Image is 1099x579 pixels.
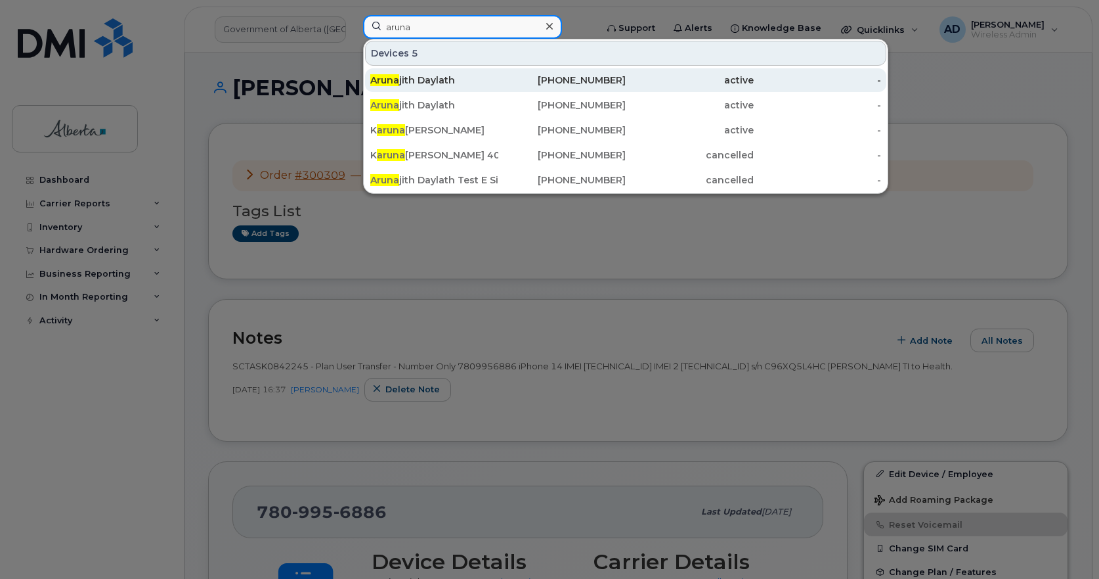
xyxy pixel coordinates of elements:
[365,118,886,142] a: Karuna[PERSON_NAME][PHONE_NUMBER]active-
[370,74,498,87] div: jith Daylath
[626,174,754,187] div: cancelled
[370,124,498,137] div: K [PERSON_NAME]
[370,99,498,112] div: jith Daylath
[754,124,882,137] div: -
[365,143,886,167] a: Karuna[PERSON_NAME] 4036137071[PHONE_NUMBER]cancelled-
[365,93,886,117] a: Arunajith Daylath[PHONE_NUMBER]active-
[370,74,399,86] span: Aruna
[365,168,886,192] a: Arunajith Daylath Test E Sim[PHONE_NUMBER]cancelled-
[498,174,626,187] div: [PHONE_NUMBER]
[626,99,754,112] div: active
[370,99,399,111] span: Aruna
[754,74,882,87] div: -
[498,99,626,112] div: [PHONE_NUMBER]
[626,149,754,162] div: cancelled
[377,149,405,161] span: aruna
[370,149,498,162] div: K [PERSON_NAME] 4036137071
[377,124,405,136] span: aruna
[370,174,498,187] div: jith Daylath Test E Sim
[365,68,886,92] a: Arunajith Daylath[PHONE_NUMBER]active-
[626,74,754,87] div: active
[754,99,882,112] div: -
[626,124,754,137] div: active
[370,174,399,186] span: Aruna
[754,174,882,187] div: -
[754,149,882,162] div: -
[498,74,626,87] div: [PHONE_NUMBER]
[498,149,626,162] div: [PHONE_NUMBER]
[498,124,626,137] div: [PHONE_NUMBER]
[412,47,418,60] span: 5
[365,41,886,66] div: Devices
